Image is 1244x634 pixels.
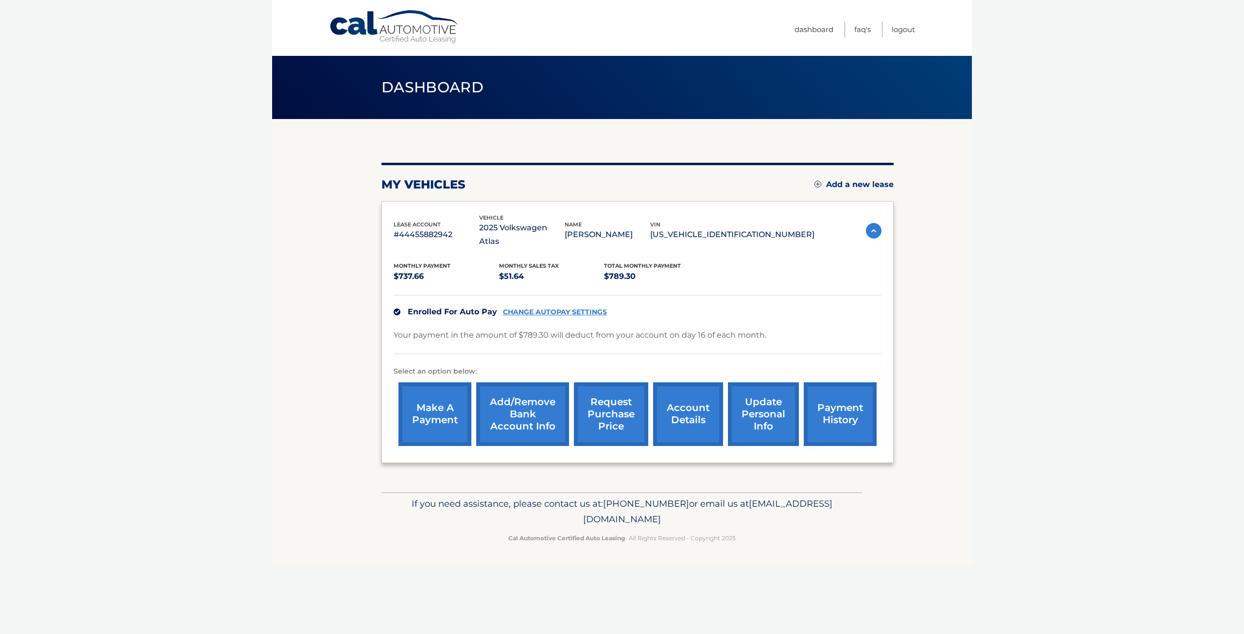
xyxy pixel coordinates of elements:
a: request purchase price [574,382,648,446]
a: CHANGE AUTOPAY SETTINGS [503,308,607,316]
p: If you need assistance, please contact us at: or email us at [388,496,856,527]
a: Dashboard [795,21,833,37]
h2: my vehicles [381,177,466,192]
span: name [565,221,582,228]
strong: Cal Automotive Certified Auto Leasing [508,534,625,542]
a: Cal Automotive [329,10,460,44]
p: #44455882942 [394,228,479,241]
a: payment history [804,382,877,446]
p: [PERSON_NAME] [565,228,650,241]
span: Monthly Payment [394,262,450,269]
a: account details [653,382,723,446]
img: accordion-active.svg [866,223,881,239]
a: update personal info [728,382,799,446]
a: Logout [892,21,915,37]
span: Total Monthly Payment [604,262,681,269]
span: Monthly sales Tax [499,262,559,269]
p: $737.66 [394,270,499,283]
a: FAQ's [854,21,871,37]
p: Your payment in the amount of $789.30 will deduct from your account on day 16 of each month. [394,328,766,342]
a: Add a new lease [814,180,894,189]
img: check.svg [394,308,400,315]
span: lease account [394,221,441,228]
p: $51.64 [499,270,605,283]
img: add.svg [814,181,821,188]
span: vin [650,221,660,228]
a: make a payment [398,382,471,446]
p: [US_VEHICLE_IDENTIFICATION_NUMBER] [650,228,814,241]
span: Dashboard [381,78,484,96]
p: Select an option below: [394,366,881,377]
p: - All Rights Reserved - Copyright 2025 [388,533,856,543]
span: Enrolled For Auto Pay [408,307,497,316]
p: $789.30 [604,270,709,283]
span: [PHONE_NUMBER] [603,498,689,509]
a: Add/Remove bank account info [476,382,569,446]
p: 2025 Volkswagen Atlas [479,221,565,248]
span: vehicle [479,214,503,221]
